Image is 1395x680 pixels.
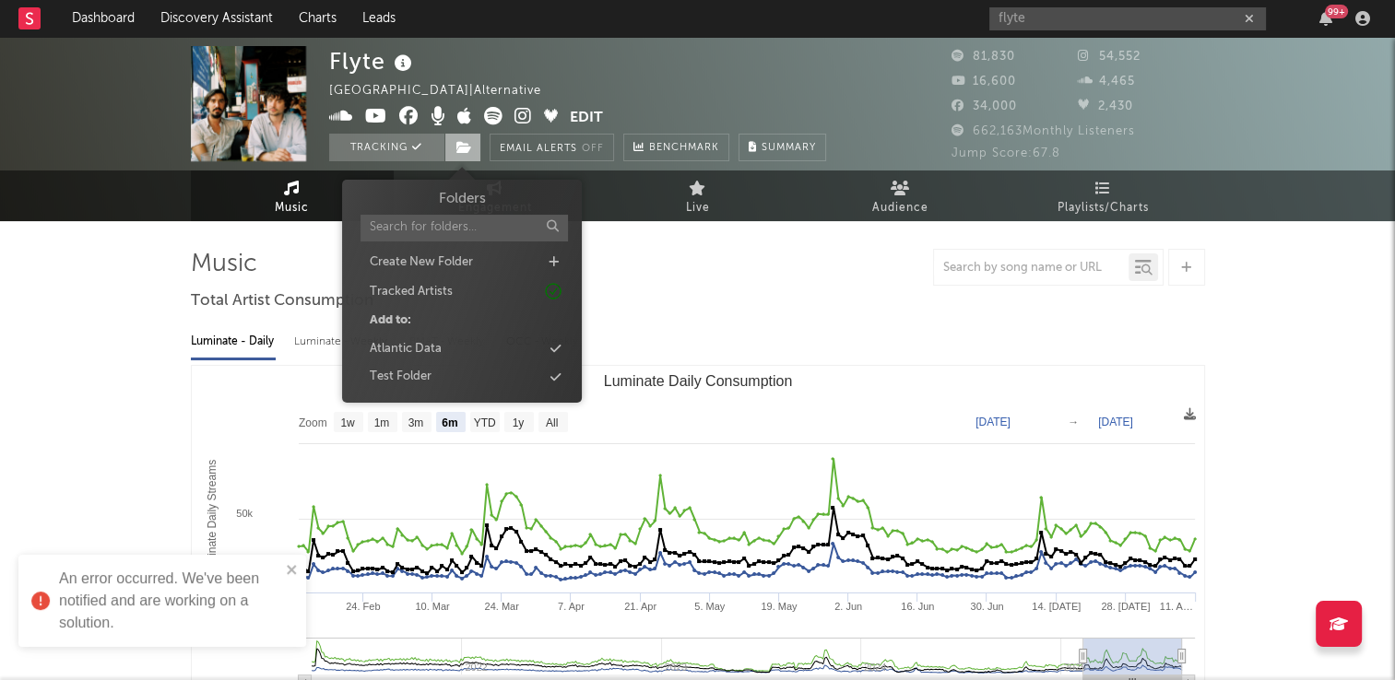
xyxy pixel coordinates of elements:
[1101,601,1150,612] text: 28. [DATE]
[989,7,1266,30] input: Search for artists
[1319,11,1332,26] button: 99+
[1159,601,1192,612] text: 11. A…
[872,197,928,219] span: Audience
[1078,51,1141,63] span: 54,552
[597,170,799,221] a: Live
[952,51,1015,63] span: 81,830
[370,340,442,358] div: Atlantic Data
[739,134,826,161] button: Summary
[952,125,1135,137] span: 662,163 Monthly Listeners
[582,144,604,154] em: Off
[191,326,276,358] div: Luminate - Daily
[1078,100,1133,112] span: 2,430
[346,601,380,612] text: 24. Feb
[1325,5,1348,18] div: 99 +
[373,416,389,429] text: 1m
[370,368,432,386] div: Test Folder
[952,76,1016,88] span: 16,600
[686,197,710,219] span: Live
[329,80,562,102] div: [GEOGRAPHIC_DATA] | Alternative
[570,107,603,130] button: Edit
[1002,170,1205,221] a: Playlists/Charts
[762,143,816,153] span: Summary
[370,283,453,301] div: Tracked Artists
[624,601,656,612] text: 21. Apr
[340,416,355,429] text: 1w
[649,137,719,159] span: Benchmark
[439,189,486,210] h3: Folders
[512,416,524,429] text: 1y
[59,568,280,634] div: An error occurred. We've been notified and are working on a solution.
[361,215,568,241] input: Search for folders...
[329,134,444,161] button: Tracking
[799,170,1002,221] a: Audience
[490,134,614,161] button: Email AlertsOff
[370,253,473,272] div: Create New Folder
[442,416,457,429] text: 6m
[834,601,862,612] text: 2. Jun
[191,170,394,221] a: Music
[623,134,729,161] a: Benchmark
[1078,76,1135,88] span: 4,465
[299,416,327,429] text: Zoom
[694,601,726,612] text: 5. May
[236,508,253,519] text: 50k
[408,416,423,429] text: 3m
[286,562,299,580] button: close
[952,147,1060,159] span: Jump Score: 67.8
[1098,416,1133,428] text: [DATE]
[1058,197,1149,219] span: Playlists/Charts
[1032,601,1081,612] text: 14. [DATE]
[294,326,391,358] div: Luminate - Weekly
[191,290,373,312] span: Total Artist Consumption
[484,601,519,612] text: 24. Mar
[329,46,417,76] div: Flyte
[545,416,557,429] text: All
[952,100,1017,112] span: 34,000
[603,373,792,389] text: Luminate Daily Consumption
[975,416,1011,428] text: [DATE]
[205,460,218,577] text: Luminate Daily Streams
[934,261,1129,276] input: Search by song name or URL
[761,601,798,612] text: 19. May
[557,601,584,612] text: 7. Apr
[394,170,597,221] a: Engagement
[370,311,411,330] div: Add to:
[415,601,450,612] text: 10. Mar
[970,601,1003,612] text: 30. Jun
[901,601,934,612] text: 16. Jun
[473,416,495,429] text: YTD
[1068,416,1079,428] text: →
[275,197,309,219] span: Music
